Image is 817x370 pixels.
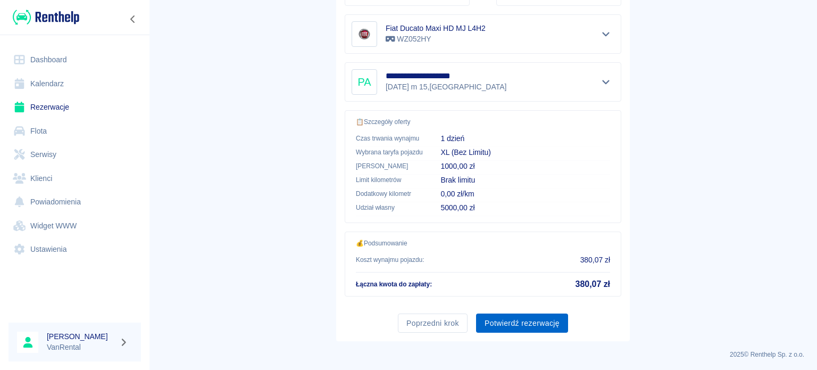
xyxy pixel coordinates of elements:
img: Image [354,23,375,45]
button: Pokaż szczegóły [597,27,615,42]
p: XL (Bez Limitu) [440,147,610,158]
a: Kalendarz [9,72,141,96]
p: 💰 Podsumowanie [356,239,610,248]
p: [PERSON_NAME] [356,161,423,171]
p: 1000,00 zł [440,161,610,172]
button: Pokaż szczegóły [597,75,615,89]
p: 0,00 zł/km [440,188,610,200]
p: Dodatkowy kilometr [356,189,423,199]
p: 5000,00 zł [440,202,610,213]
p: WZ052HY [386,34,486,45]
p: Koszt wynajmu pojazdu : [356,255,424,265]
a: Renthelp logo [9,9,79,26]
p: VanRental [47,342,115,353]
h6: [PERSON_NAME] [47,331,115,342]
p: 1 dzień [440,133,610,144]
p: Wybrana taryfa pojazdu [356,147,423,157]
button: Zwiń nawigację [125,12,141,26]
img: Renthelp logo [13,9,79,26]
button: Poprzedni krok [398,314,468,333]
a: Klienci [9,167,141,191]
a: Rezerwacje [9,95,141,119]
p: Łączna kwota do zapłaty : [356,279,432,289]
a: Widget WWW [9,214,141,238]
a: Dashboard [9,48,141,72]
p: Czas trwania wynajmu [356,134,423,143]
h5: 380,07 zł [576,279,610,290]
a: Flota [9,119,141,143]
p: [DATE] m 15 , [GEOGRAPHIC_DATA] [386,81,506,93]
h6: Fiat Ducato Maxi HD MJ L4H2 [386,23,486,34]
p: 📋 Szczegóły oferty [356,117,610,127]
button: Potwierdź rezerwację [476,314,568,333]
div: PA [352,69,377,95]
p: Limit kilometrów [356,175,423,185]
p: 380,07 zł [580,254,610,266]
a: Serwisy [9,143,141,167]
a: Powiadomienia [9,190,141,214]
p: Udział własny [356,203,423,212]
p: Brak limitu [440,175,610,186]
a: Ustawienia [9,237,141,261]
p: 2025 © Renthelp Sp. z o.o. [162,350,804,359]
